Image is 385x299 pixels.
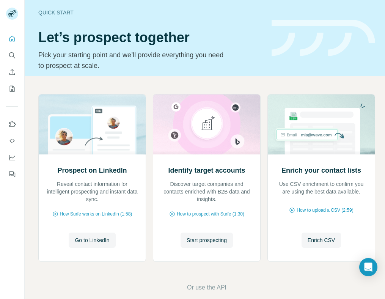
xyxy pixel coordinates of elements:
img: Enrich your contact lists [267,94,375,154]
button: My lists [6,82,18,96]
button: Use Surfe on LinkedIn [6,117,18,131]
button: Use Surfe API [6,134,18,148]
div: Open Intercom Messenger [359,258,377,276]
span: Go to LinkedIn [75,236,109,244]
button: Quick start [6,32,18,46]
img: Prospect on LinkedIn [38,94,146,154]
p: Discover target companies and contacts enriched with B2B data and insights. [161,180,253,203]
button: Feedback [6,167,18,181]
button: Start prospecting [181,233,233,248]
button: Enrich CSV [302,233,341,248]
h2: Identify target accounts [168,165,245,176]
h2: Enrich your contact lists [281,165,361,176]
button: Or use the API [187,283,226,292]
button: Dashboard [6,151,18,164]
button: Search [6,49,18,62]
span: Enrich CSV [308,236,335,244]
p: Reveal contact information for intelligent prospecting and instant data sync. [46,180,138,203]
img: banner [272,20,375,57]
p: Use CSV enrichment to confirm you are using the best data available. [275,180,367,195]
h1: Let’s prospect together [38,30,262,45]
span: How Surfe works on LinkedIn (1:58) [60,211,132,217]
button: Go to LinkedIn [69,233,115,248]
span: How to prospect with Surfe (1:30) [177,211,244,217]
p: Pick your starting point and we’ll provide everything you need to prospect at scale. [38,50,228,71]
img: Identify target accounts [153,94,261,154]
h2: Prospect on LinkedIn [57,165,127,176]
button: Enrich CSV [6,65,18,79]
span: Start prospecting [187,236,227,244]
span: How to upload a CSV (2:59) [297,207,353,214]
div: Quick start [38,9,262,16]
